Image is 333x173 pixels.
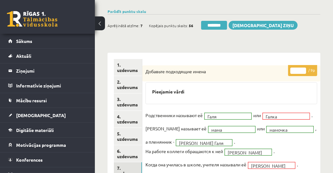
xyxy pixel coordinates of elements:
span: Aprēķinātā atzīme: [108,21,139,30]
a: [DEMOGRAPHIC_DATA] [8,108,87,122]
p: Родственники называют её [145,110,203,120]
h3: Pieejamie vārdi [152,89,311,94]
span: Kopējais punktu skaits: [149,21,188,30]
a: [PERSON_NAME] Галя [176,140,232,146]
a: Aktuāli [8,49,87,63]
span: [PERSON_NAME] [228,149,263,156]
span: мамочка [269,127,305,133]
span: Digitālie materiāli [16,127,54,133]
a: 2. uzdevums [114,76,142,93]
a: Konferences [8,152,87,167]
a: Motivācijas programma [8,138,87,152]
a: мама [208,126,255,133]
a: Галя [205,113,251,119]
a: 4. uzdevums [114,111,142,128]
a: Sākums [8,34,87,48]
span: 56 [189,21,193,30]
span: 7 [140,21,143,30]
p: На работе коллеги обращаются к ней [145,146,223,156]
a: Informatīvie ziņojumi [8,78,87,93]
span: Mācību resursi [16,98,47,103]
a: [DEMOGRAPHIC_DATA] ziņu [229,21,298,30]
span: Sākums [16,38,32,44]
span: Галка [266,113,301,120]
a: Parādīt punktu skalu [108,9,146,14]
a: Галка [263,113,310,119]
span: Motivācijas programma [16,142,66,148]
a: мамочка [267,126,313,133]
a: 5. uzdevums [114,128,142,145]
a: [PERSON_NAME] [248,162,295,169]
a: 3. uzdevums [114,93,142,110]
span: [PERSON_NAME] [251,163,287,169]
span: Konferences [16,157,43,163]
p: Добавьте подходящие имена [145,69,286,75]
a: 6. uzdevums [114,145,142,162]
p: Когда она училась в школе, учителя называли её [145,160,246,169]
legend: Ziņojumi [16,63,87,78]
a: Ziņojumi [8,63,87,78]
a: Digitālie materiāli [8,123,87,137]
body: Визуальный текстовый редактор, wiswyg-editor-47024940196500-1758129942-169 [6,6,164,13]
span: [DEMOGRAPHIC_DATA] [16,112,66,118]
span: мама [211,127,247,133]
span: Aktuāli [16,53,31,59]
span: [PERSON_NAME] Галя [179,140,224,146]
span: Галя [207,113,243,120]
a: Mācību resursi [8,93,87,108]
legend: Informatīvie ziņojumi [16,78,87,93]
p: [PERSON_NAME] называет её [145,124,207,133]
a: [PERSON_NAME] [225,149,272,155]
p: / 9p [288,65,317,76]
a: Rīgas 1. Tālmācības vidusskola [7,11,58,27]
a: 1. uzdevums [114,59,142,76]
